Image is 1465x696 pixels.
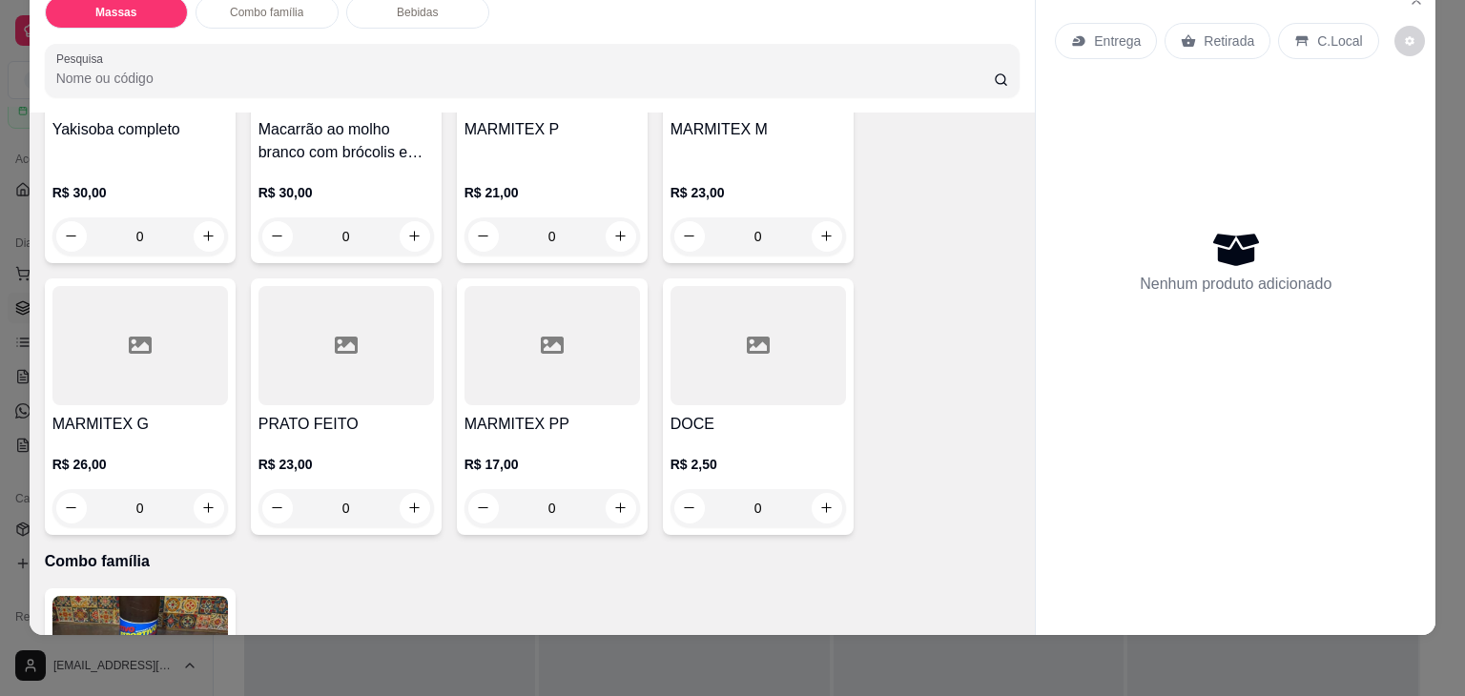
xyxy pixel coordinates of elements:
p: R$ 30,00 [52,183,228,202]
p: R$ 26,00 [52,455,228,474]
button: decrease-product-quantity [56,493,87,523]
button: decrease-product-quantity [468,493,499,523]
h4: MARMITEX M [671,118,846,141]
button: decrease-product-quantity [262,493,293,523]
button: decrease-product-quantity [1394,26,1425,56]
button: decrease-product-quantity [56,221,87,252]
h4: MARMITEX P [464,118,640,141]
button: increase-product-quantity [606,221,636,252]
p: Nenhum produto adicionado [1140,273,1331,296]
h4: MARMITEX G [52,413,228,436]
button: increase-product-quantity [606,493,636,523]
h4: PRATO FEITO [258,413,434,436]
button: increase-product-quantity [194,493,224,523]
h4: Macarrão ao molho branco com brócolis e bacon. [258,118,434,164]
button: increase-product-quantity [194,221,224,252]
h4: MARMITEX PP [464,413,640,436]
input: Pesquisa [56,69,994,88]
p: C.Local [1317,31,1362,51]
p: Retirada [1204,31,1254,51]
button: decrease-product-quantity [674,493,705,523]
p: R$ 17,00 [464,455,640,474]
p: R$ 2,50 [671,455,846,474]
button: increase-product-quantity [812,221,842,252]
p: Massas [95,5,136,20]
button: increase-product-quantity [812,493,842,523]
p: Entrega [1094,31,1141,51]
p: Combo família [45,550,1021,573]
button: increase-product-quantity [400,493,430,523]
button: decrease-product-quantity [468,221,499,252]
p: R$ 23,00 [671,183,846,202]
button: decrease-product-quantity [674,221,705,252]
p: R$ 21,00 [464,183,640,202]
p: R$ 23,00 [258,455,434,474]
label: Pesquisa [56,51,110,67]
h4: DOCE [671,413,846,436]
p: Bebidas [397,5,438,20]
p: Combo família [230,5,303,20]
p: R$ 30,00 [258,183,434,202]
h4: Yakisoba completo [52,118,228,141]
